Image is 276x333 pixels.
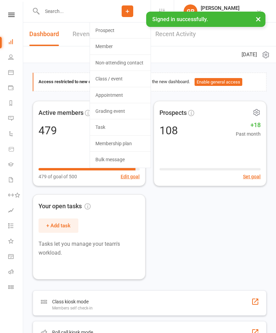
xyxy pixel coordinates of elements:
a: Payments [8,81,24,96]
a: Class kiosk mode [8,280,24,296]
a: Recent Activity [155,22,196,46]
a: Grading event [90,103,151,119]
span: Past month [236,130,261,138]
span: Prospects [159,108,187,118]
div: 108 [159,125,178,136]
a: Assessments [8,203,24,219]
div: [PERSON_NAME] [201,5,240,11]
a: Class / event [90,71,151,87]
a: Non-attending contact [90,55,151,71]
a: What's New [8,234,24,249]
span: Active members [39,108,83,118]
button: Enable general access [195,78,242,86]
a: Task [90,119,151,135]
span: [DATE] [242,50,257,59]
a: Product Sales [8,142,24,157]
span: Signed in successfully. [152,16,208,22]
strong: Access restricted to new dashboard: [39,79,111,84]
div: GR [184,4,197,18]
div: Members self check-in [52,306,93,311]
div: Chopper's Gym [201,11,240,17]
button: Set goal [243,173,261,180]
div: Class kiosk mode [52,298,93,306]
button: + Add task [39,218,78,233]
a: Reports [8,96,24,111]
p: Tasks let you manage your team's workload. [39,240,140,257]
button: Edit goal [121,173,140,180]
a: Membership plan [90,136,151,151]
input: Search... [40,6,104,16]
span: 479 of goal of 500 [39,173,77,180]
div: Only admins can see the new dashboard. [39,78,261,86]
a: People [8,50,24,65]
span: Your open tasks [39,201,91,211]
div: 479 [39,125,57,136]
span: +18 [236,120,261,130]
a: Dashboard [29,22,59,46]
a: Bulk message [90,152,151,167]
a: Member [90,39,151,54]
button: × [252,12,264,26]
a: Roll call kiosk mode [8,265,24,280]
a: General attendance kiosk mode [8,249,24,265]
a: Dashboard [8,35,24,50]
a: Revenue [73,22,96,46]
a: Appointment [90,87,151,103]
a: Prospect [90,22,151,38]
a: Calendar [8,65,24,81]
